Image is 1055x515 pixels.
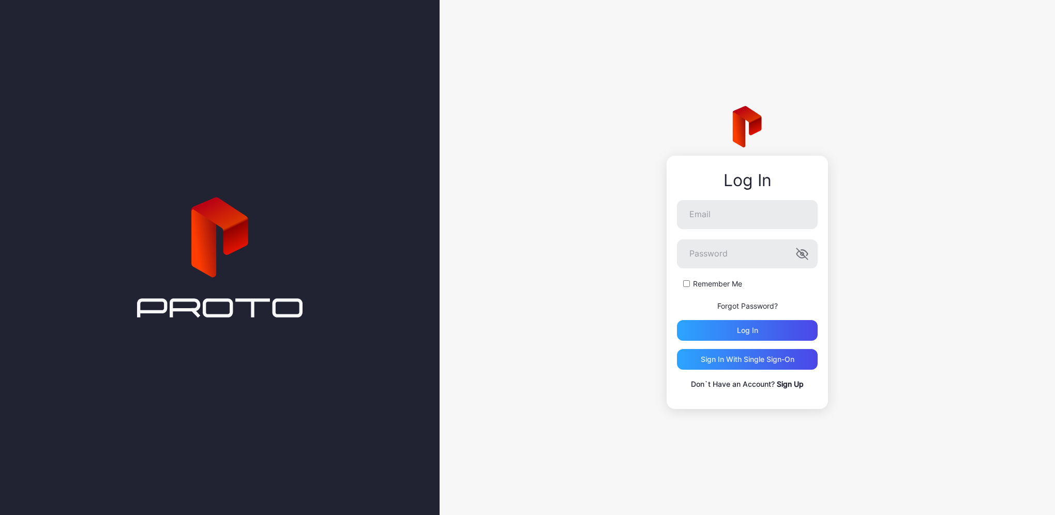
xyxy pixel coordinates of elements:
[717,301,778,310] a: Forgot Password?
[677,171,818,190] div: Log In
[677,349,818,370] button: Sign in With Single Sign-On
[796,248,808,260] button: Password
[701,355,794,363] div: Sign in With Single Sign-On
[677,200,818,229] input: Email
[777,380,804,388] a: Sign Up
[677,320,818,341] button: Log in
[677,239,818,268] input: Password
[693,279,742,289] label: Remember Me
[677,378,818,390] p: Don`t Have an Account?
[737,326,758,335] div: Log in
